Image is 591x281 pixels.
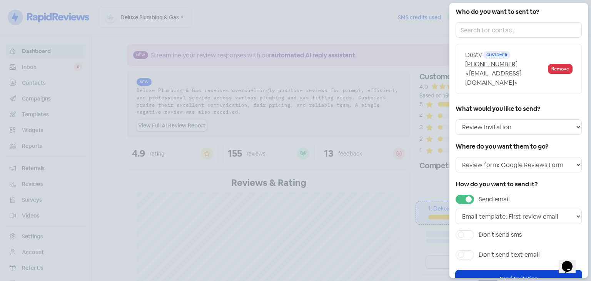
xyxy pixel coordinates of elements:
tcxspan: Call +64274715658 via 3CX [465,60,518,68]
input: Search for contact [456,22,582,38]
label: Don't send sms [479,230,522,239]
label: Don't send text email [479,250,540,259]
span: Dusty [465,51,482,59]
span: Customer [483,51,510,59]
h5: How do you want to send it? [456,179,582,190]
iframe: chat widget [559,250,583,273]
span: <[EMAIL_ADDRESS][DOMAIN_NAME]> [465,69,521,87]
label: Send email [479,195,510,204]
h5: What would you like to send? [456,103,582,115]
h5: Who do you want to sent to? [456,6,582,18]
button: Remove [548,64,572,74]
h5: Where do you want them to go? [456,141,582,152]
